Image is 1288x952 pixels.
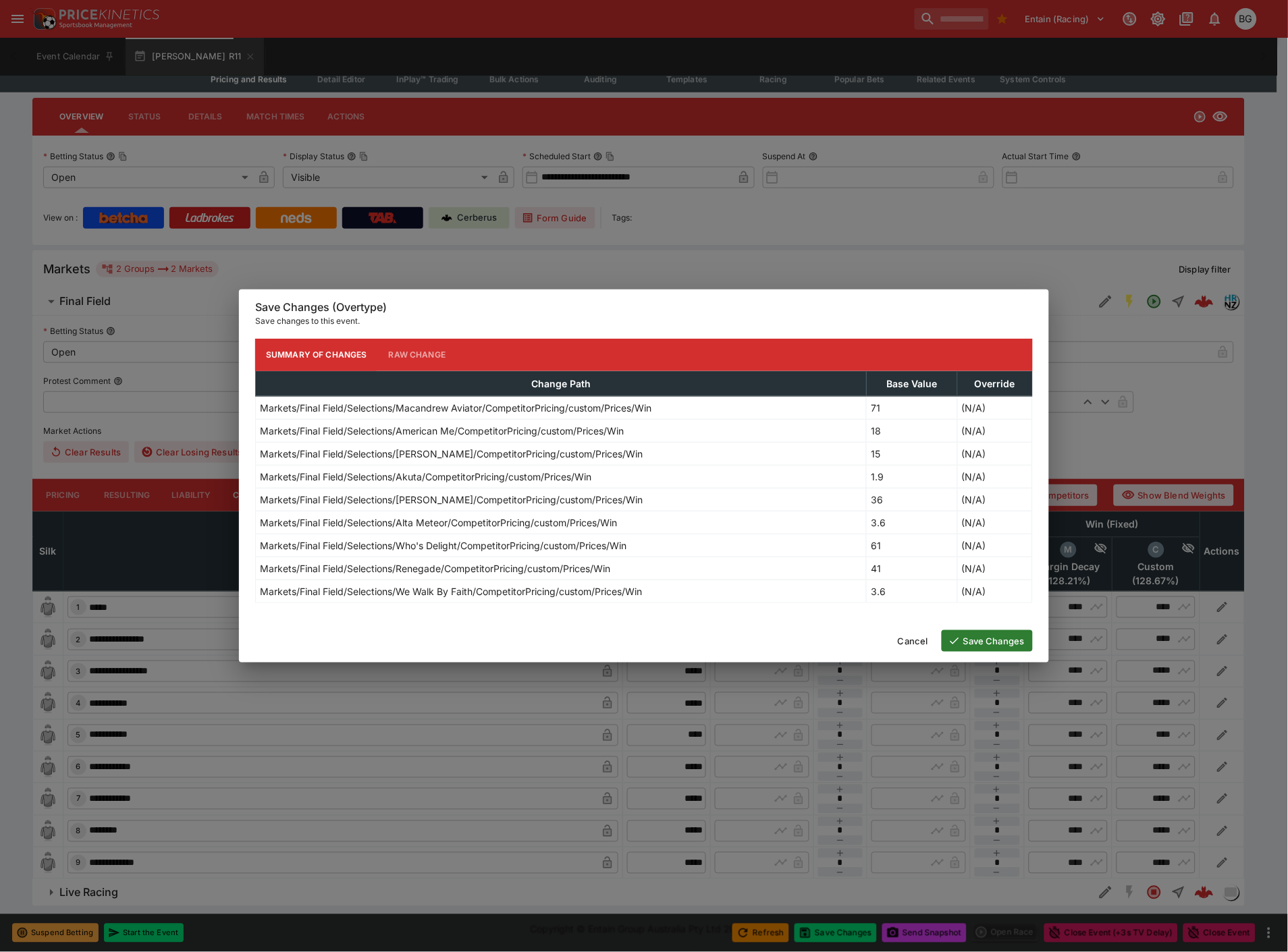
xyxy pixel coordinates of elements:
td: 61 [867,534,957,557]
td: 18 [867,419,957,442]
td: 71 [867,396,957,419]
p: Markets/Final Field/Selections/Alta Meteor/CompetitorPricing/custom/Prices/Win [260,515,617,530]
th: Base Value [867,371,957,396]
td: 3.6 [867,511,957,534]
p: Markets/Final Field/Selections/Renegade/CompetitorPricing/custom/Prices/Win [260,561,610,576]
p: Markets/Final Field/Selections/[PERSON_NAME]/CompetitorPricing/custom/Prices/Win [260,447,643,461]
h6: Save Changes (Overtype) [255,300,1033,314]
p: Markets/Final Field/Selections/American Me/CompetitorPricing/custom/Prices/Win [260,424,624,438]
td: 41 [867,557,957,580]
td: (N/A) [957,419,1032,442]
p: Markets/Final Field/Selections/[PERSON_NAME]/CompetitorPricing/custom/Prices/Win [260,493,643,507]
td: (N/A) [957,442,1032,465]
td: (N/A) [957,580,1032,603]
td: 3.6 [867,580,957,603]
p: Markets/Final Field/Selections/Who's Delight/CompetitorPricing/custom/Prices/Win [260,538,626,553]
button: Save Changes [942,630,1033,652]
td: (N/A) [957,557,1032,580]
td: 36 [867,488,957,511]
td: (N/A) [957,465,1032,488]
td: 15 [867,442,957,465]
p: Markets/Final Field/Selections/Macandrew Aviator/CompetitorPricing/custom/Prices/Win [260,401,651,415]
td: (N/A) [957,396,1032,419]
td: (N/A) [957,511,1032,534]
td: 1.9 [867,465,957,488]
p: Save changes to this event. [255,314,1033,328]
p: Markets/Final Field/Selections/Akuta/CompetitorPricing/custom/Prices/Win [260,470,591,484]
th: Override [957,371,1032,396]
button: Raw Change [378,339,457,371]
th: Change Path [256,371,867,396]
p: Markets/Final Field/Selections/We Walk By Faith/CompetitorPricing/custom/Prices/Win [260,584,642,598]
button: Summary of Changes [255,339,378,371]
td: (N/A) [957,534,1032,557]
button: Cancel [890,630,936,652]
td: (N/A) [957,488,1032,511]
